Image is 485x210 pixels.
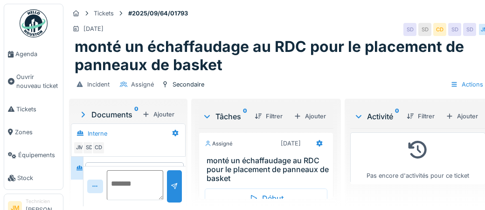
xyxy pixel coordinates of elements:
[207,156,329,183] h3: monté un échaffaudage au RDC pour le placement de panneaux de basket
[78,109,139,120] div: Documents
[395,111,399,122] sup: 0
[354,111,399,122] div: Activité
[15,50,59,58] span: Agenda
[16,72,59,90] span: Ouvrir nouveau ticket
[4,167,63,189] a: Stock
[15,128,59,137] span: Zones
[4,43,63,65] a: Agenda
[463,23,476,36] div: SD
[356,137,479,180] div: Pas encore d'activités pour ce ticket
[87,80,110,89] div: Incident
[251,110,286,123] div: Filtrer
[73,141,86,154] div: JM
[20,9,48,37] img: Badge_color-CXgf-gQk.svg
[4,144,63,167] a: Équipements
[281,139,301,148] div: [DATE]
[134,109,139,120] sup: 0
[4,65,63,97] a: Ouvrir nouveau ticket
[173,80,204,89] div: Secondaire
[83,24,104,33] div: [DATE]
[83,141,96,154] div: SD
[202,111,247,122] div: Tâches
[4,121,63,144] a: Zones
[442,110,482,123] div: Ajouter
[92,141,105,154] div: CD
[205,140,233,148] div: Assigné
[448,23,461,36] div: SD
[18,151,59,159] span: Équipements
[125,9,192,18] strong: #2025/09/64/01793
[290,110,330,123] div: Ajouter
[403,23,416,36] div: SD
[205,188,327,208] div: Début
[16,105,59,114] span: Tickets
[243,111,247,122] sup: 0
[17,174,59,182] span: Stock
[26,198,59,205] div: Technicien
[94,9,114,18] div: Tickets
[131,80,154,89] div: Assigné
[418,23,431,36] div: SD
[88,129,107,138] div: Interne
[403,110,438,123] div: Filtrer
[433,23,446,36] div: CD
[4,98,63,121] a: Tickets
[139,108,178,121] div: Ajouter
